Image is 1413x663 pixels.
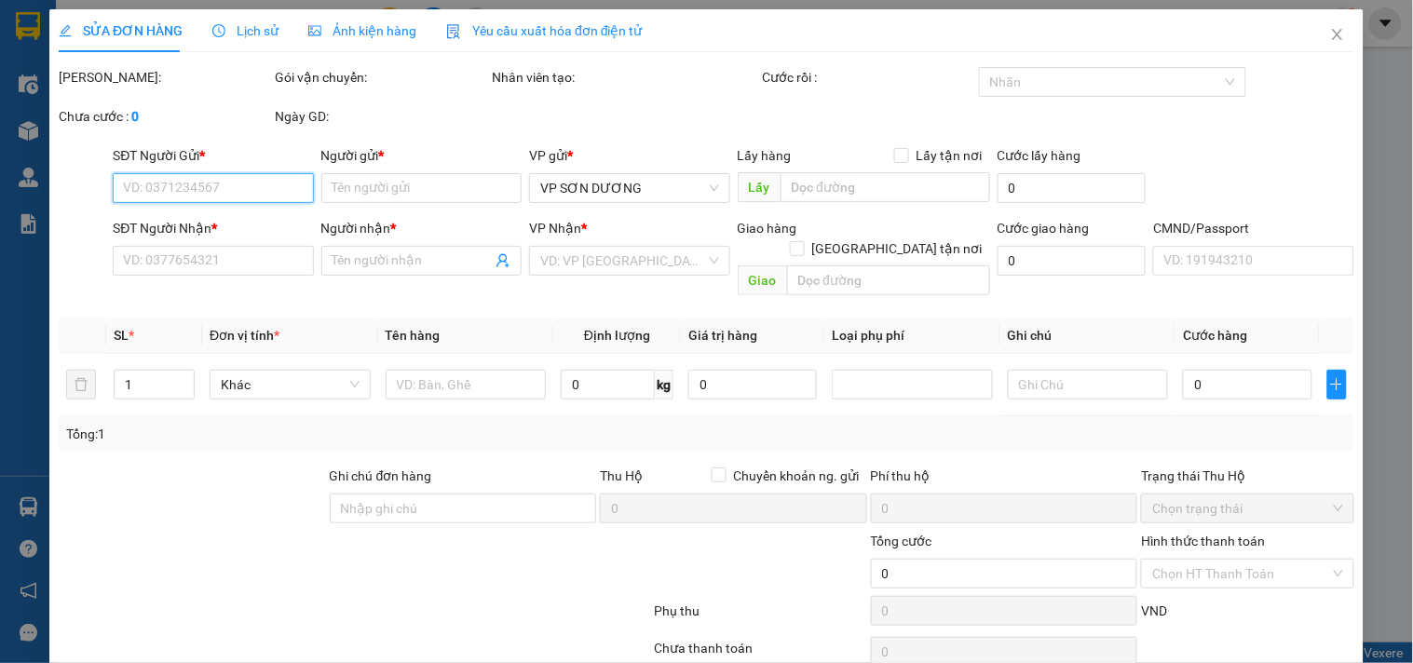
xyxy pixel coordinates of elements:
[113,145,313,166] div: SĐT Người Gửi
[1008,370,1169,399] input: Ghi Chú
[1141,603,1167,618] span: VND
[330,468,432,483] label: Ghi chú đơn hàng
[763,67,975,88] div: Cước rồi :
[66,424,547,444] div: Tổng: 1
[321,218,522,238] div: Người nhận
[131,109,139,124] b: 0
[59,106,271,127] div: Chưa cước :
[1152,494,1342,522] span: Chọn trạng thái
[1327,370,1347,399] button: plus
[738,172,781,202] span: Lấy
[584,328,650,343] span: Định lượng
[210,328,279,343] span: Đơn vị tính
[386,328,441,343] span: Tên hàng
[308,24,321,37] span: picture
[655,370,673,399] span: kg
[212,24,225,37] span: clock-circle
[1330,27,1345,42] span: close
[688,328,757,343] span: Giá trị hàng
[871,534,932,548] span: Tổng cước
[66,370,96,399] button: delete
[529,145,729,166] div: VP gửi
[909,145,990,166] span: Lấy tận nơi
[1311,9,1364,61] button: Close
[212,23,279,38] span: Lịch sử
[113,218,313,238] div: SĐT Người Nhận
[824,318,1000,354] th: Loại phụ phí
[738,221,797,236] span: Giao hàng
[1328,377,1346,392] span: plus
[308,23,416,38] span: Ảnh kiện hàng
[998,173,1147,203] input: Cước lấy hàng
[330,494,597,523] input: Ghi chú đơn hàng
[276,106,488,127] div: Ngày GD:
[738,148,792,163] span: Lấy hàng
[1000,318,1176,354] th: Ghi chú
[998,246,1147,276] input: Cước giao hàng
[529,221,581,236] span: VP Nhận
[727,466,867,486] span: Chuyển khoản ng. gửi
[59,67,271,88] div: [PERSON_NAME]:
[59,24,72,37] span: edit
[321,145,522,166] div: Người gửi
[738,265,787,295] span: Giao
[114,328,129,343] span: SL
[276,67,488,88] div: Gói vận chuyển:
[221,371,360,399] span: Khác
[446,24,461,39] img: icon
[871,466,1138,494] div: Phí thu hộ
[1153,218,1353,238] div: CMND/Passport
[805,238,990,259] span: [GEOGRAPHIC_DATA] tận nơi
[446,23,643,38] span: Yêu cầu xuất hóa đơn điện tử
[1183,328,1247,343] span: Cước hàng
[496,253,510,268] span: user-add
[787,265,990,295] input: Dọc đường
[600,468,643,483] span: Thu Hộ
[492,67,759,88] div: Nhân viên tạo:
[998,148,1081,163] label: Cước lấy hàng
[1141,466,1353,486] div: Trạng thái Thu Hộ
[540,174,718,202] span: VP SƠN DƯƠNG
[781,172,990,202] input: Dọc đường
[998,221,1090,236] label: Cước giao hàng
[59,23,183,38] span: SỬA ĐƠN HÀNG
[1141,534,1265,548] label: Hình thức thanh toán
[652,601,868,633] div: Phụ thu
[386,370,547,399] input: VD: Bàn, Ghế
